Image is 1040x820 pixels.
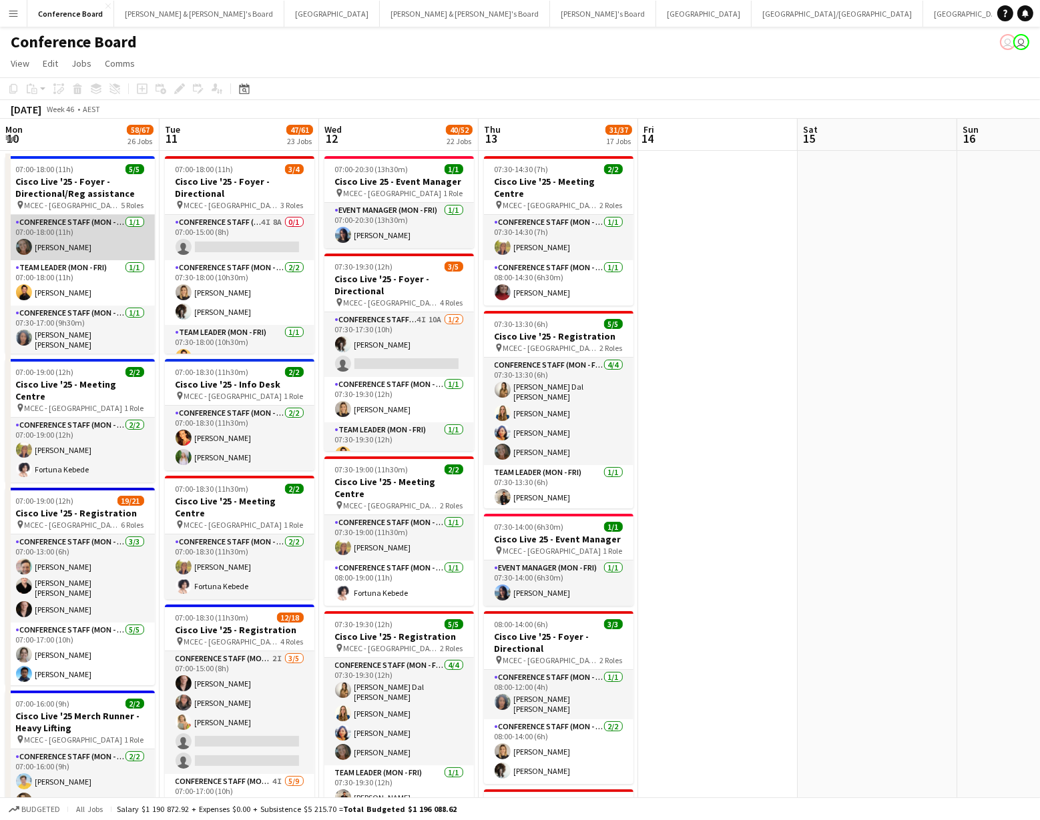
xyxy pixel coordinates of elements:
span: MCEC - [GEOGRAPHIC_DATA] [503,655,600,665]
app-job-card: 07:30-14:00 (6h30m)1/1Cisco Live 25 - Event Manager MCEC - [GEOGRAPHIC_DATA]1 RoleEvent Manager (... [484,514,633,606]
span: MCEC - [GEOGRAPHIC_DATA] [25,735,123,745]
span: 11 [163,131,180,146]
h3: Cisco Live '25 - Meeting Centre [484,175,633,199]
div: 07:30-19:30 (12h)3/5Cisco Live '25 - Foyer - Directional MCEC - [GEOGRAPHIC_DATA]4 RolesConferenc... [324,254,474,451]
app-card-role: Conference Staff (Mon - Fri)1/107:30-19:30 (12h)[PERSON_NAME] [324,377,474,422]
span: 2/2 [285,367,304,377]
span: 1 Role [125,403,144,413]
span: 07:30-14:30 (7h) [495,164,549,174]
app-card-role: Conference Staff (Mon - Fri)2/207:00-19:00 (12h)[PERSON_NAME]Fortuna Kebede [5,418,155,482]
div: 22 Jobs [447,136,472,146]
a: Edit [37,55,63,72]
button: Budgeted [7,802,62,817]
a: Comms [99,55,140,72]
span: MCEC - [GEOGRAPHIC_DATA] [344,643,441,653]
app-card-role: Conference Staff (Mon - Fri)4I8A0/107:00-15:00 (8h) [165,215,314,260]
div: 07:00-20:30 (13h30m)1/1Cisco Live 25 - Event Manager MCEC - [GEOGRAPHIC_DATA]1 RoleEvent Manager ... [324,156,474,248]
span: MCEC - [GEOGRAPHIC_DATA] [184,391,282,401]
span: 07:30-19:00 (11h30m) [335,464,409,474]
span: MCEC - [GEOGRAPHIC_DATA] [503,546,601,556]
app-card-role: Conference Staff (Mon - Fri)2/207:00-18:30 (11h30m)[PERSON_NAME][PERSON_NAME] [165,406,314,470]
button: [GEOGRAPHIC_DATA] [284,1,380,27]
app-user-avatar: Kristelle Bristow [1000,34,1016,50]
span: 2 Roles [441,500,463,510]
span: 07:00-18:00 (11h) [176,164,234,174]
span: Edit [43,57,58,69]
a: Jobs [66,55,97,72]
span: 07:00-18:00 (11h) [16,164,74,174]
span: MCEC - [GEOGRAPHIC_DATA] [25,200,121,210]
span: Fri [643,123,654,135]
span: 12 [322,131,342,146]
app-card-role: Conference Staff (Mon - Fri)1/108:00-19:00 (11h)Fortuna Kebede [324,560,474,606]
app-card-role: Conference Staff (Mon - Fri)4/407:30-19:30 (12h)[PERSON_NAME] Dal [PERSON_NAME][PERSON_NAME][PERS... [324,658,474,765]
span: 5/5 [125,164,144,174]
span: 07:00-19:00 (12h) [16,367,74,377]
span: 3/4 [285,164,304,174]
span: Budgeted [21,805,60,814]
span: Comms [105,57,135,69]
div: 07:00-18:00 (11h)5/5Cisco Live '25 - Foyer - Directional/Reg assistance MCEC - [GEOGRAPHIC_DATA]5... [5,156,155,354]
span: 07:30-13:30 (6h) [495,319,549,329]
app-card-role: Conference Staff (Mon - Fri)3/307:00-13:00 (6h)[PERSON_NAME][PERSON_NAME] [PERSON_NAME][PERSON_NAME] [5,534,155,623]
h3: Cisco Live '25 Merch Runner - Heavy Lifting [5,710,155,734]
app-job-card: 07:00-19:00 (12h)2/2Cisco Live '25 - Meeting Centre MCEC - [GEOGRAPHIC_DATA]1 RoleConference Staf... [5,359,155,482]
span: Mon [5,123,23,135]
span: MCEC - [GEOGRAPHIC_DATA] [344,500,441,510]
span: 07:00-20:30 (13h30m) [335,164,409,174]
app-card-role: Conference Staff (Mon - Fri)1/108:00-12:00 (4h)[PERSON_NAME] [PERSON_NAME] [484,670,633,719]
app-card-role: Conference Staff (Mon - Fri)1/107:30-14:30 (7h)[PERSON_NAME] [484,215,633,260]
span: MCEC - [GEOGRAPHIC_DATA] [503,343,600,353]
h3: Cisco Live '25 - Registration [324,631,474,643]
app-card-role: Team Leader (Mon - Fri)1/107:30-19:30 (12h)[PERSON_NAME] [324,422,474,468]
span: MCEC - [GEOGRAPHIC_DATA] [25,403,123,413]
span: Week 46 [44,104,77,114]
app-card-role: Event Manager (Mon - Fri)1/107:00-20:30 (13h30m)[PERSON_NAME] [324,203,474,248]
span: 07:00-18:30 (11h30m) [176,484,249,494]
div: 26 Jobs [127,136,153,146]
button: [PERSON_NAME] & [PERSON_NAME]'s Board [114,1,284,27]
span: 2/2 [445,464,463,474]
span: 4 Roles [281,637,304,647]
app-card-role: Team Leader (Mon - Fri)1/107:30-13:30 (6h)[PERSON_NAME] [484,465,633,510]
div: 07:00-16:00 (9h)2/2Cisco Live '25 Merch Runner - Heavy Lifting MCEC - [GEOGRAPHIC_DATA]1 RoleConf... [5,691,155,814]
div: 07:30-13:30 (6h)5/5Cisco Live '25 - Registration MCEC - [GEOGRAPHIC_DATA]2 RolesConference Staff ... [484,311,633,508]
div: 17 Jobs [606,136,631,146]
span: MCEC - [GEOGRAPHIC_DATA] [503,200,600,210]
span: 07:30-14:00 (6h30m) [495,522,564,532]
div: [DATE] [11,103,41,116]
h3: Cisco Live '25 - Info Desk [165,378,314,390]
span: 5/5 [445,619,463,629]
span: 12/18 [277,612,304,623]
span: 6 Roles [121,520,144,530]
span: MCEC - [GEOGRAPHIC_DATA] [25,520,121,530]
app-card-role: Conference Staff (Mon - Fri)5/507:00-17:00 (10h)[PERSON_NAME][PERSON_NAME] [5,623,155,745]
app-card-role: Event Manager (Mon - Fri)1/107:30-14:00 (6h30m)[PERSON_NAME] [484,560,633,606]
span: 5/5 [604,319,623,329]
h3: Cisco Live '25 - Meeting Centre [5,378,155,402]
div: 07:00-19:00 (12h)19/21Cisco Live '25 - Registration MCEC - [GEOGRAPHIC_DATA]6 RolesConference Sta... [5,488,155,685]
h3: Cisco Live 25 - Event Manager [324,175,474,187]
span: 1 Role [603,546,623,556]
span: Thu [484,123,501,135]
span: 13 [482,131,501,146]
span: 15 [801,131,818,146]
app-user-avatar: Kristelle Bristow [1013,34,1029,50]
span: 3 Roles [281,200,304,210]
h3: Cisco Live '25 - Foyer - Directional [484,631,633,655]
span: 2/2 [604,164,623,174]
span: 1 Role [284,520,304,530]
span: 2 Roles [600,343,623,353]
app-job-card: 07:00-18:00 (11h)3/4Cisco Live '25 - Foyer - Directional MCEC - [GEOGRAPHIC_DATA]3 RolesConferenc... [165,156,314,354]
span: Jobs [71,57,91,69]
span: 07:00-16:00 (9h) [16,699,70,709]
span: Sat [803,123,818,135]
a: View [5,55,35,72]
app-job-card: 07:30-19:00 (11h30m)2/2Cisco Live '25 - Meeting Centre MCEC - [GEOGRAPHIC_DATA]2 RolesConference ... [324,456,474,606]
span: 31/37 [605,125,632,135]
app-job-card: 07:00-18:30 (11h30m)2/2Cisco Live '25 - Meeting Centre MCEC - [GEOGRAPHIC_DATA]1 RoleConference S... [165,476,314,599]
span: 58/67 [127,125,154,135]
